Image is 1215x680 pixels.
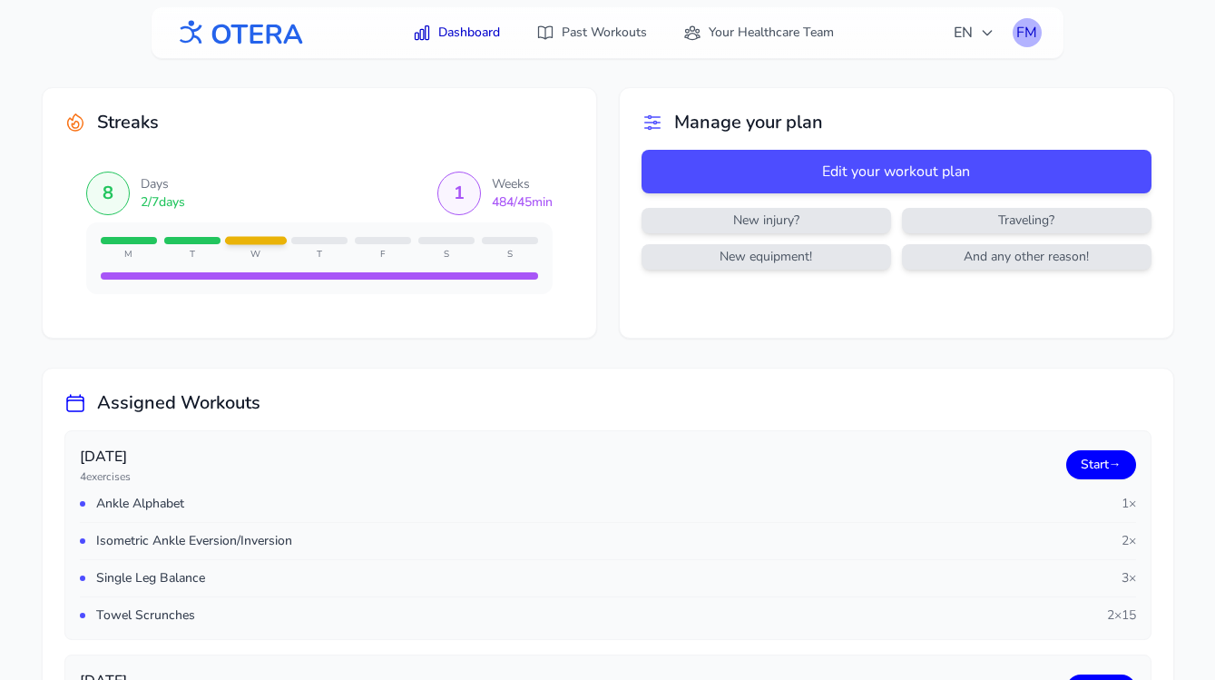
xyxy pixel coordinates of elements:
span: New equipment! [645,248,887,266]
div: 8 [103,181,113,206]
div: S [482,248,538,261]
div: T [291,248,348,261]
span: 3 × [1122,569,1136,587]
a: Dashboard [402,16,511,49]
span: 1 × [1122,495,1136,513]
span: And any other reason! [906,248,1148,266]
a: Start→ [1066,450,1136,479]
div: S [418,248,475,261]
span: EN [954,22,995,44]
button: Edit your workout plan [642,150,1151,193]
span: Ankle Alphabet [96,495,184,513]
div: W [228,248,284,261]
img: OTERA logo [173,13,304,54]
span: 2 × 15 [1107,606,1136,625]
span: New injury? [645,212,887,230]
h2: Manage your plan [674,110,823,135]
div: Weeks [492,175,553,193]
span: Towel Scrunches [96,606,195,625]
p: 4 exercises [80,469,131,484]
div: 2 / 7 days [141,193,185,212]
p: [DATE] [80,446,131,468]
div: 1 [454,181,465,206]
button: FM [1013,18,1042,47]
span: Isometric Ankle Eversion/Inversion [96,532,292,550]
div: T [164,248,220,261]
h2: Assigned Workouts [97,390,260,416]
span: 2 × [1122,532,1136,550]
a: Your Healthcare Team [672,16,845,49]
div: 484 / 45 min [492,193,553,212]
button: EN [943,15,1005,51]
a: Past Workouts [525,16,658,49]
div: Days [141,175,185,193]
div: M [101,248,157,261]
span: Traveling? [906,212,1148,230]
h2: Streaks [97,110,159,135]
span: Single Leg Balance [96,569,205,587]
div: F [355,248,411,261]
